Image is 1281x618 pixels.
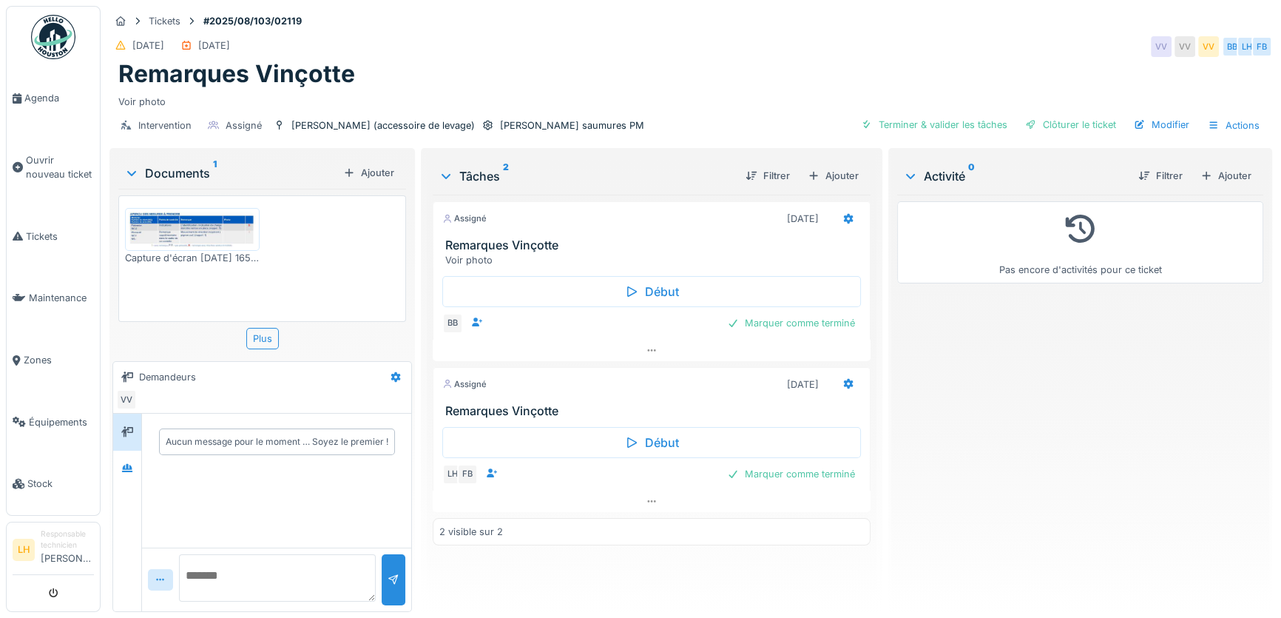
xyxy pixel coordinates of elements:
div: LH [442,464,463,485]
div: Demandeurs [139,370,196,384]
div: Capture d'écran [DATE] 165416.png [125,251,260,265]
a: Maintenance [7,267,100,329]
div: VV [1198,36,1219,57]
div: Ajouter [337,163,400,183]
div: Début [442,276,861,307]
div: Activité [903,167,1126,185]
div: Tâches [439,167,734,185]
div: Terminer & valider les tâches [855,115,1013,135]
a: Stock [7,453,100,515]
div: Clôturer le ticket [1019,115,1122,135]
div: VV [1151,36,1172,57]
div: Voir photo [118,89,1263,109]
div: FB [457,464,478,485]
div: [PERSON_NAME] saumures PM [500,118,644,132]
div: Filtrer [740,166,796,186]
h3: Remarques Vinçotte [445,238,864,252]
sup: 1 [213,164,217,182]
div: Pas encore d'activités pour ce ticket [907,208,1254,277]
div: Tickets [149,14,180,28]
div: [PERSON_NAME] (accessoire de levage) [291,118,475,132]
div: LH [1237,36,1257,57]
span: Zones [24,353,94,367]
div: FB [1251,36,1272,57]
div: [DATE] [787,377,819,392]
div: BB [1222,36,1243,57]
div: Filtrer [1132,166,1189,186]
h3: Remarques Vinçotte [445,404,864,418]
a: Tickets [7,206,100,268]
div: [DATE] [132,38,164,53]
div: Voir photo [445,253,864,267]
a: LH Responsable technicien[PERSON_NAME] [13,528,94,575]
div: Ajouter [1194,166,1257,186]
div: Aucun message pour le moment … Soyez le premier ! [166,435,388,449]
div: VV [1174,36,1195,57]
span: Ouvrir nouveau ticket [26,153,94,181]
a: Équipements [7,392,100,454]
a: Zones [7,329,100,392]
div: Responsable technicien [41,528,94,551]
li: [PERSON_NAME] [41,528,94,571]
span: Équipements [29,415,94,429]
a: Agenda [7,67,100,130]
sup: 2 [503,167,509,185]
span: Tickets [26,229,94,243]
div: Début [442,427,861,458]
div: Assigné [226,118,262,132]
div: Intervention [138,118,192,132]
span: Stock [27,477,94,491]
li: LH [13,539,35,561]
div: Modifier [1128,115,1195,135]
div: [DATE] [787,212,819,226]
div: BB [442,313,463,334]
span: Agenda [24,91,94,105]
span: Maintenance [29,291,94,305]
div: Actions [1201,115,1266,136]
div: Assigné [442,378,487,391]
div: VV [116,389,137,410]
img: kpfg7xj6ofay2vawewcqk9mtjsr6 [129,212,256,247]
h1: Remarques Vinçotte [118,60,355,88]
strong: #2025/08/103/02119 [197,14,308,28]
div: Assigné [442,212,487,225]
a: Ouvrir nouveau ticket [7,130,100,206]
div: 2 visible sur 2 [439,525,503,539]
div: Documents [124,164,337,182]
div: Plus [246,328,279,349]
div: Marquer comme terminé [721,313,861,333]
sup: 0 [968,167,975,185]
img: Badge_color-CXgf-gQk.svg [31,15,75,59]
div: Ajouter [802,166,865,186]
div: [DATE] [198,38,230,53]
div: Marquer comme terminé [721,464,861,484]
